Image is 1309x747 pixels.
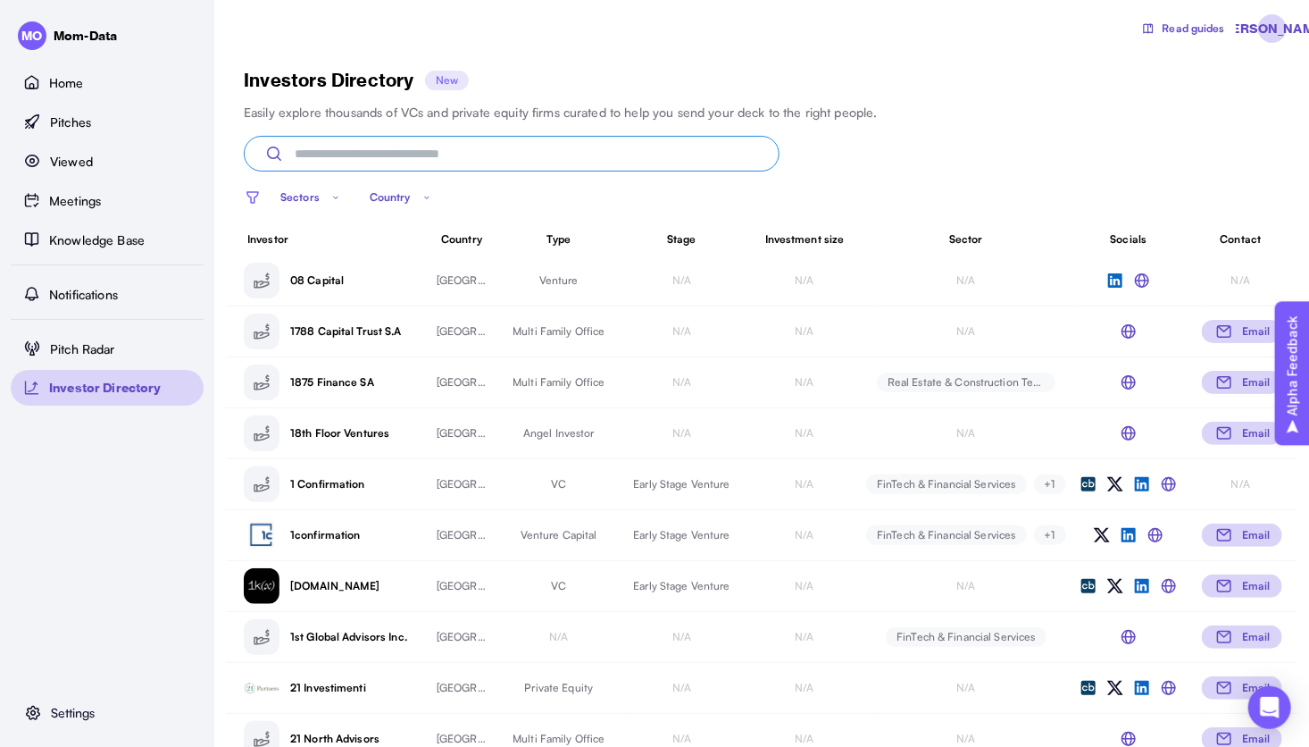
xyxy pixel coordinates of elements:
[1077,231,1180,248] p: Socials
[244,69,414,92] p: Investors Directory
[50,152,93,171] p: Viewed
[888,374,1045,390] p: Real Estate & Construction Tech
[1104,473,1127,496] img: X (Twitter) icon
[1202,476,1280,492] p: N/A
[1144,524,1167,547] img: Website icon
[631,425,733,441] p: N/A
[21,150,43,172] img: Viewed
[1242,374,1271,390] p: Email
[250,320,273,343] img: placeholder logo
[290,323,415,340] p: 1788 Capital Trust S.A
[754,273,855,289] p: N/A
[1202,320,1282,343] button: Email
[11,222,204,257] a: Knowledge BaseKnowledge Base
[437,629,487,645] p: [GEOGRAPHIC_DATA]
[1242,680,1271,696] p: Email
[1104,575,1127,598] img: X (Twitter) icon
[280,189,320,206] p: Sectors
[1117,524,1140,547] a: LinkedIn icon
[420,190,434,205] img: svg%3e
[1130,676,1154,700] img: LinkedIn icon
[1117,371,1140,394] img: Website icon
[250,473,273,496] img: placeholder logo
[631,231,733,248] p: Stage
[244,103,1280,122] p: Easily explore thousands of VCs and private equity firms curated to help you send your deck to th...
[754,476,855,492] p: N/A
[290,527,415,543] p: 1confirmation
[1242,323,1271,340] p: Email
[877,231,1055,248] p: Sector
[1077,575,1100,598] a: Crunchbase icon
[21,229,42,250] img: Knowledge Base
[1157,575,1180,598] img: Website icon
[1202,625,1282,649] button: Email
[754,231,855,248] p: Investment size
[1117,422,1140,445] img: Website icon
[11,370,204,406] a: Investor DirectoryInvestor Directory
[244,189,262,206] img: filter icon
[877,425,1055,441] p: N/A
[1202,524,1282,547] button: Email
[250,625,273,649] img: placeholder logo
[1130,473,1154,496] img: LinkedIn icon
[1117,320,1140,343] a: Website icon
[631,476,733,492] p: Early Stage Venture
[1077,676,1100,700] a: Crunchbase icon
[11,276,204,312] a: NotificationsNotifications
[1242,629,1271,645] p: Email
[50,113,91,131] p: Pitches
[508,374,610,390] p: Multi Family Office
[290,425,415,441] p: 18th Floor Ventures
[290,680,415,696] p: 21 Investimenti
[290,578,415,594] p: [DOMAIN_NAME]
[1077,473,1100,496] img: Crunchbase icon
[21,189,42,211] img: Meetings
[370,189,411,206] p: Country
[1104,269,1127,292] a: LinkedIn icon
[508,425,610,441] p: Angel Investor
[877,680,1055,696] p: N/A
[437,374,487,390] p: [GEOGRAPHIC_DATA]
[437,527,487,543] p: [GEOGRAPHIC_DATA]
[1157,676,1180,700] img: Website icon
[11,64,204,100] a: HomeHome
[290,374,415,390] p: 1875 Finance SA
[244,682,279,695] img: placeholder logo
[290,273,415,289] p: 08 Capital
[21,377,42,399] img: Investor Directory
[22,702,44,724] img: Settings
[754,731,855,747] p: N/A
[508,273,610,289] p: Venture
[877,476,1015,492] p: FinTech & Financial Services
[437,273,487,289] p: [GEOGRAPHIC_DATA]
[1130,575,1154,598] img: LinkedIn icon
[631,374,733,390] p: N/A
[877,731,1055,747] p: N/A
[250,422,273,445] img: placeholder logo
[244,517,279,552] img: placeholder logo
[1213,626,1235,648] img: svg%3e
[508,527,610,543] p: Venture Capital
[11,697,204,729] button: SettingsSettings
[1104,676,1127,700] img: X (Twitter) icon
[279,186,344,209] button: Sectors
[437,323,487,340] p: [GEOGRAPHIC_DATA]
[1202,676,1282,700] button: Email
[329,190,343,205] img: svg%3e
[754,374,855,390] p: N/A
[49,73,84,92] p: Home
[50,340,115,358] p: Pitch Radar
[877,527,1015,543] p: FinTech & Financial Services
[1202,371,1282,394] button: Email
[21,283,42,305] img: Notifications
[631,273,733,289] p: N/A
[1117,625,1140,649] img: Website icon
[1242,731,1271,747] p: Email
[290,629,415,645] p: 1st Global Advisors Inc.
